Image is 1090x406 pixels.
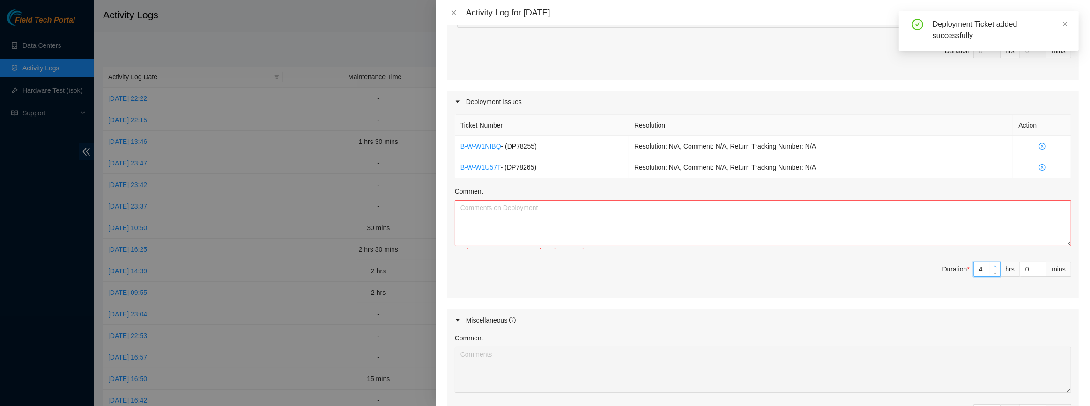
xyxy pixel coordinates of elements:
span: caret-right [455,99,460,105]
label: Comment [455,186,483,196]
td: Resolution: N/A, Comment: N/A, Return Tracking Number: N/A [629,157,1013,178]
div: hrs [1001,262,1020,277]
div: mins [1046,262,1071,277]
td: Resolution: N/A, Comment: N/A, Return Tracking Number: N/A [629,136,1013,157]
textarea: Comment [455,200,1071,246]
span: - ( DP78255 ) [501,143,537,150]
div: Miscellaneous info-circle [447,309,1079,331]
span: - ( DP78265 ) [501,164,536,171]
div: Deployment Ticket added successfully [933,19,1068,41]
span: close-circle [1018,164,1066,171]
th: Resolution [629,115,1013,136]
th: Ticket Number [455,115,629,136]
span: down [993,271,998,276]
a: B-W-W1U57T [460,164,501,171]
a: B-W-W1NIBQ [460,143,501,150]
div: Miscellaneous [466,315,516,325]
textarea: Comment [455,347,1071,393]
span: Decrease Value [990,271,1000,276]
span: info-circle [509,317,516,323]
th: Action [1013,115,1071,136]
span: check-circle [912,19,923,30]
div: Duration [942,264,970,274]
div: Deployment Issues [447,91,1079,113]
span: close [1062,21,1068,27]
span: close-circle [1018,143,1066,150]
div: Deployment comments must be atleast 90 characters [455,246,1071,249]
label: Comment [455,333,483,343]
span: caret-right [455,317,460,323]
button: Close [447,8,460,17]
div: Activity Log for [DATE] [466,8,1079,18]
span: close [450,9,458,16]
span: Increase Value [990,262,1000,271]
span: up [993,264,998,270]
